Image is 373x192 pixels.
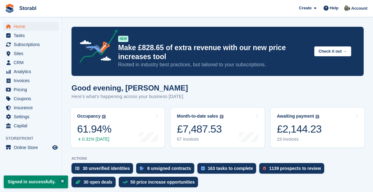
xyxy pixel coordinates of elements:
[277,114,314,119] div: Awaiting payment
[330,5,338,11] span: Help
[351,5,367,12] span: Account
[314,46,351,57] button: Check it out →
[3,85,59,94] a: menu
[4,176,68,188] p: Signed in successfully.
[3,49,59,58] a: menu
[5,4,14,13] img: stora-icon-8386f47178a22dfd0bd8f6a31ec36ba5ce8667c1dd55bd0f319d3a0aa187defe.svg
[71,84,188,92] h1: Good evening, [PERSON_NAME]
[6,135,62,142] span: Storefront
[102,115,106,119] img: icon-info-grey-7440780725fd019a000dd9b08b2336e03edf1995a4989e88bcd33f0948082b44.svg
[3,121,59,130] a: menu
[83,166,130,171] div: 30 unverified identities
[3,143,59,152] a: menu
[14,143,51,152] span: Online Store
[177,114,218,119] div: Month-to-date sales
[177,137,223,142] div: 67 invoices
[71,157,364,161] p: ACTIONS
[71,93,188,100] p: Here's what's happening across your business [DATE]
[299,5,311,11] span: Create
[271,108,364,148] a: Awaiting payment £2,144.23 19 invoices
[75,180,81,184] img: deal-1b604bf984904fb50ccaf53a9ad4b4a5d6e5aea283cecdc64d6e3604feb123c2.svg
[3,58,59,67] a: menu
[259,163,327,177] a: 1139 prospects to review
[118,43,309,61] p: Make £828.65 of extra revenue with our new price increases tool
[17,3,39,13] a: Storabl
[14,58,51,67] span: CRM
[14,85,51,94] span: Pricing
[277,123,322,135] div: £2,144.23
[71,177,119,190] a: 30 open deals
[177,123,223,135] div: £7,487.53
[3,67,59,76] a: menu
[14,103,51,112] span: Insurance
[220,115,223,119] img: icon-info-grey-7440780725fd019a000dd9b08b2336e03edf1995a4989e88bcd33f0948082b44.svg
[14,121,51,130] span: Capital
[118,36,128,42] div: NEW
[51,144,59,151] a: Preview store
[131,180,195,185] div: 50 price increase opportunities
[3,112,59,121] a: menu
[14,22,51,31] span: Home
[3,22,59,31] a: menu
[14,76,51,85] span: Invoices
[14,40,51,49] span: Subscriptions
[71,163,136,177] a: 30 unverified identities
[208,166,253,171] div: 163 tasks to complete
[3,31,59,40] a: menu
[118,61,309,68] p: Rooted in industry best practices, but tailored to your subscriptions.
[263,166,266,170] img: prospect-51fa495bee0391a8d652442698ab0144808aea92771e9ea1ae160a38d050c398.svg
[71,108,164,148] a: Occupancy 61.94% 0.31% [DATE]
[122,181,127,184] img: price_increase_opportunities-93ffe204e8149a01c8c9dc8f82e8f89637d9d84a8eef4429ea346261dce0b2c0.svg
[77,137,111,142] div: 0.31% [DATE]
[119,177,201,190] a: 50 price increase opportunities
[277,137,322,142] div: 19 invoices
[201,166,205,170] img: task-75834270c22a3079a89374b754ae025e5fb1db73e45f91037f5363f120a921f8.svg
[171,108,264,148] a: Month-to-date sales £7,487.53 67 invoices
[14,94,51,103] span: Coupons
[147,166,191,171] div: 8 unsigned contracts
[14,49,51,58] span: Sites
[197,163,260,177] a: 163 tasks to complete
[136,163,197,177] a: 8 unsigned contracts
[77,123,111,135] div: 61.94%
[74,30,118,65] img: price-adjustments-announcement-icon-8257ccfd72463d97f412b2fc003d46551f7dbcb40ab6d574587a9cd5c0d94...
[77,114,100,119] div: Occupancy
[3,76,59,85] a: menu
[269,166,321,171] div: 1139 prospects to review
[75,166,80,170] img: verify_identity-adf6edd0f0f0b5bbfe63781bf79b02c33cf7c696d77639b501bdc392416b5a36.svg
[344,5,350,11] img: Peter Moxon
[315,115,319,119] img: icon-info-grey-7440780725fd019a000dd9b08b2336e03edf1995a4989e88bcd33f0948082b44.svg
[3,40,59,49] a: menu
[3,103,59,112] a: menu
[140,166,144,170] img: contract_signature_icon-13c848040528278c33f63329250d36e43548de30e8caae1d1a13099fd9432cc5.svg
[14,67,51,76] span: Analytics
[3,94,59,103] a: menu
[84,180,113,185] div: 30 open deals
[14,112,51,121] span: Settings
[14,31,51,40] span: Tasks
